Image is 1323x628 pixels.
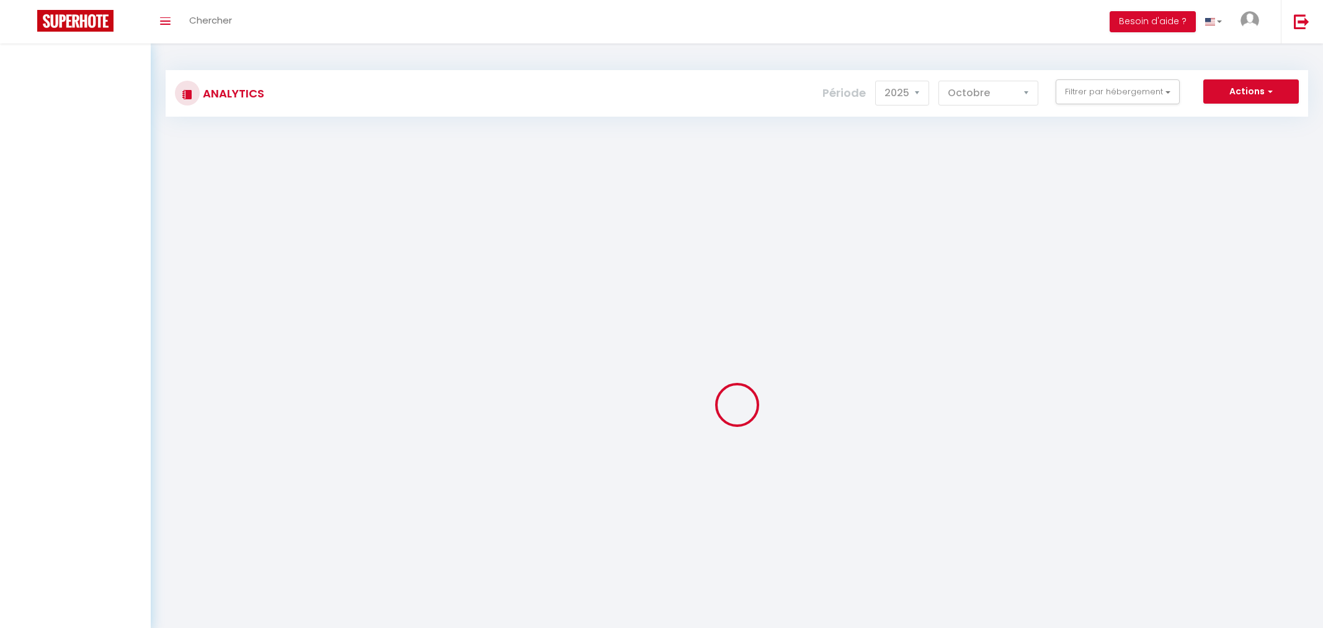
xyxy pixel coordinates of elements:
[822,79,866,107] label: Période
[1056,79,1180,104] button: Filtrer par hébergement
[1241,11,1259,30] img: ...
[37,10,114,32] img: Super Booking
[1110,11,1196,32] button: Besoin d'aide ?
[1203,79,1299,104] button: Actions
[200,79,264,107] h3: Analytics
[189,14,232,27] span: Chercher
[1294,14,1309,29] img: logout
